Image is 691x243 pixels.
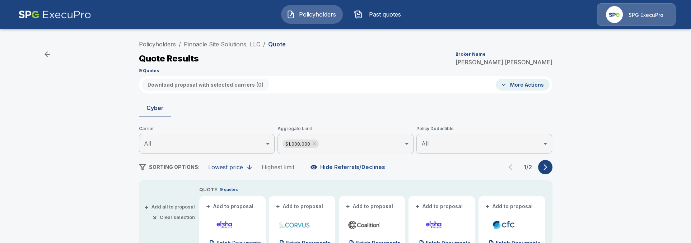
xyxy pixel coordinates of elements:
[629,12,663,19] p: SPG ExecuPro
[184,41,260,48] a: Pinnacle Site Solutions, LLC
[205,202,255,210] button: +Add to proposal
[349,5,410,24] button: Past quotes IconPast quotes
[309,160,388,174] button: Hide Referrals/Declines
[283,139,319,148] div: $1,000,000
[18,3,91,26] img: AA Logo
[421,140,429,147] span: All
[276,204,280,209] span: +
[262,164,294,171] div: Highest limit
[139,54,199,63] p: Quote Results
[347,219,381,230] img: coalitioncyber
[345,202,395,210] button: +Add to proposal
[139,41,176,48] a: Policyholders
[179,40,181,49] li: /
[220,187,238,193] p: 9 quotes
[354,10,363,19] img: Past quotes Icon
[484,202,534,210] button: +Add to proposal
[146,205,195,209] button: +Add all to proposal
[485,204,490,209] span: +
[521,164,535,170] p: 1 / 2
[275,202,325,210] button: +Add to proposal
[153,215,157,220] span: ×
[208,164,243,171] div: Lowest price
[487,219,520,230] img: cfccyberadmitted
[456,59,552,65] p: [PERSON_NAME] [PERSON_NAME]
[417,219,450,230] img: elphacyberstandard
[496,79,550,91] button: More Actions
[139,69,159,73] p: 9 Quotes
[456,52,486,56] p: Broker Name
[268,41,286,47] p: Quote
[365,10,405,19] span: Past quotes
[139,99,171,116] button: Cyber
[144,205,149,209] span: +
[263,40,265,49] li: /
[149,164,200,170] span: SORTING OPTIONS:
[277,125,414,132] span: Aggregate Limit
[597,3,676,26] a: Agency IconSPG ExecuPro
[206,204,210,209] span: +
[298,10,337,19] span: Policyholders
[606,6,623,23] img: Agency Icon
[142,79,269,91] button: Download proposal with selected carriers (0)
[286,10,295,19] img: Policyholders Icon
[208,219,241,230] img: elphacyberenhanced
[154,215,195,220] button: ×Clear selection
[415,204,420,209] span: +
[281,5,343,24] button: Policyholders IconPolicyholders
[139,125,275,132] span: Carrier
[414,202,464,210] button: +Add to proposal
[139,40,286,49] nav: breadcrumb
[144,140,151,147] span: All
[346,204,350,209] span: +
[283,140,313,148] span: $1,000,000
[199,186,217,193] p: QUOTE
[416,125,552,132] span: Policy Deductible
[277,219,311,230] img: corvuscybersurplus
